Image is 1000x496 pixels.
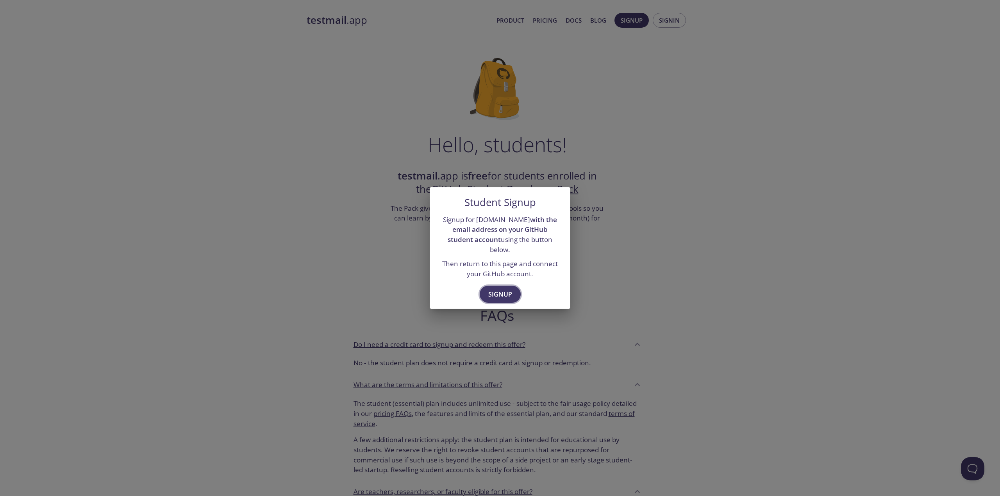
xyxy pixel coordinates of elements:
p: Then return to this page and connect your GitHub account. [439,259,561,279]
span: Signup [488,289,512,300]
h5: Student Signup [464,197,536,208]
button: Signup [480,286,521,303]
strong: with the email address on your GitHub student account [448,215,557,244]
p: Signup for [DOMAIN_NAME] using the button below. [439,215,561,255]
